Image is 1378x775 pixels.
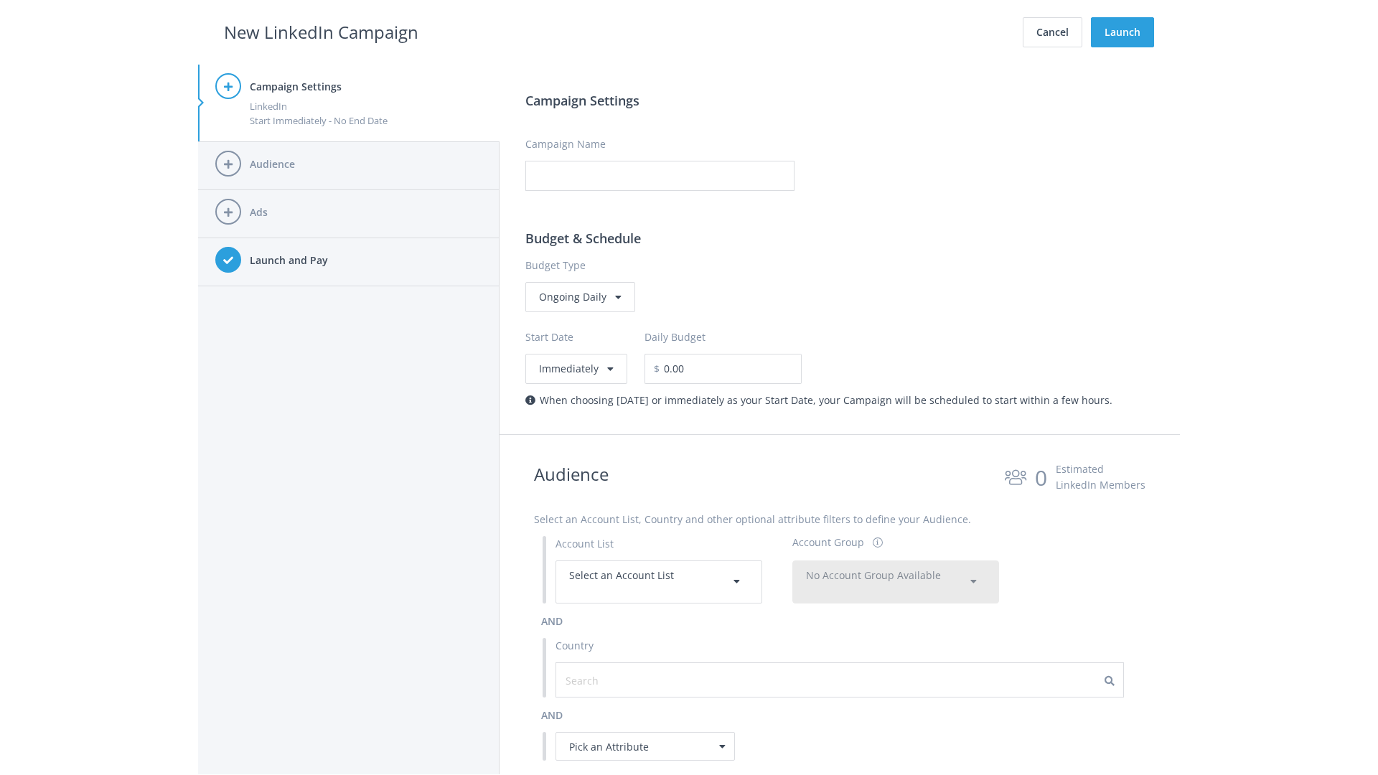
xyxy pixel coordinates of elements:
[525,228,1154,248] h3: Budget & Schedule
[525,329,645,345] label: Start Date
[250,156,482,172] h4: Audience
[525,258,1154,273] label: Budget Type
[250,99,482,113] div: LinkedIn
[1056,461,1145,493] div: Estimated LinkedIn Members
[556,536,614,552] label: Account List
[525,90,1154,111] h3: Campaign Settings
[541,614,563,628] span: and
[645,354,660,384] span: $
[569,568,749,596] div: Select an Account List
[645,329,706,345] label: Daily Budget
[525,282,635,312] div: Ongoing Daily
[566,672,694,688] input: Search
[250,253,482,268] h4: Launch and Pay
[534,512,971,527] label: Select an Account List, Country and other optional attribute filters to define your Audience.
[525,136,606,152] label: Campaign Name
[224,19,418,46] h2: New LinkedIn Campaign
[569,568,674,582] span: Select an Account List
[1023,17,1082,47] button: Cancel
[541,708,563,722] span: and
[806,568,985,596] div: No Account Group Available
[1091,17,1154,47] button: Launch
[534,461,609,494] h2: Audience
[556,638,594,654] label: Country
[792,535,864,550] div: Account Group
[525,354,627,384] button: Immediately
[250,113,482,128] div: Start Immediately - No End Date
[250,205,482,220] h4: Ads
[556,732,735,761] div: Pick an Attribute
[806,568,941,582] span: No Account Group Available
[1035,461,1047,494] div: 0
[525,393,1154,408] div: When choosing [DATE] or immediately as your Start Date, your Campaign will be scheduled to start ...
[250,79,482,95] h4: Campaign Settings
